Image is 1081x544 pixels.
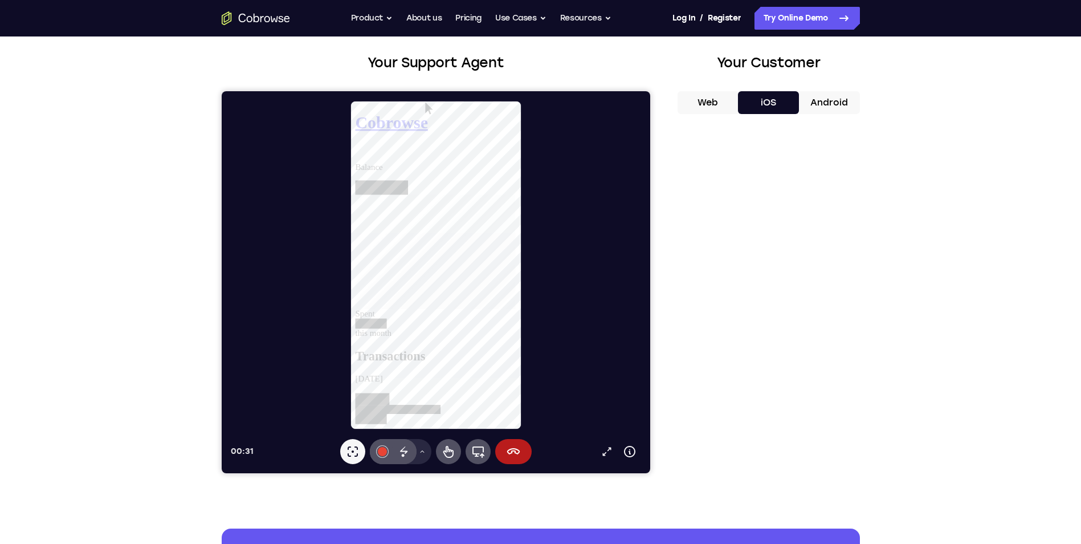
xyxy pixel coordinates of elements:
a: Pricing [455,7,482,30]
button: Use Cases [495,7,546,30]
button: Device info [397,349,419,372]
a: Try Online Demo [754,7,860,30]
button: Android [799,91,860,114]
a: About us [406,7,442,30]
iframe: Agent [222,91,650,473]
button: Full device [244,348,269,373]
a: Popout [374,349,397,372]
button: Drawing tools menu [191,348,210,373]
button: Remote control [214,348,239,373]
a: Log In [672,7,695,30]
button: Web [678,91,739,114]
button: Laser pointer [119,348,144,373]
button: iOS [738,91,799,114]
button: Resources [560,7,611,30]
h2: Your Support Agent [222,52,650,73]
button: Annotations color [148,348,173,373]
a: Go to the home page [222,11,290,25]
button: Disappearing ink [170,348,195,373]
button: End session [274,348,310,373]
h2: Your Customer [678,52,860,73]
span: / [700,11,703,25]
button: Product [351,7,393,30]
a: Register [708,7,741,30]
